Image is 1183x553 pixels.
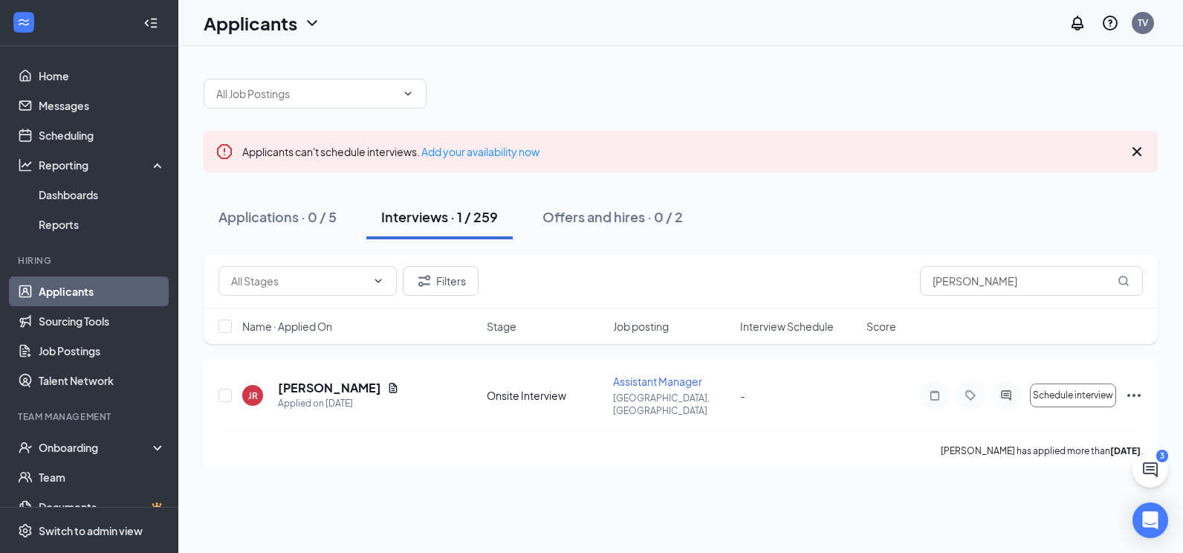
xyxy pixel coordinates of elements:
a: Talent Network [39,366,166,395]
a: DocumentsCrown [39,492,166,522]
button: Filter Filters [403,266,479,296]
span: Stage [487,319,516,334]
b: [DATE] [1110,445,1141,456]
svg: ChevronDown [372,275,384,287]
span: Interview Schedule [740,319,834,334]
svg: Note [926,389,944,401]
div: Interviews · 1 / 259 [381,207,498,226]
a: Scheduling [39,120,166,150]
a: Job Postings [39,336,166,366]
svg: ChevronDown [303,14,321,32]
button: ChatActive [1132,452,1168,488]
div: Team Management [18,410,163,423]
div: Applied on [DATE] [278,396,399,411]
div: Offers and hires · 0 / 2 [542,207,683,226]
span: Assistant Manager [613,375,702,388]
svg: Filter [415,272,433,290]
input: All Job Postings [216,85,396,102]
h1: Applicants [204,10,297,36]
span: Job posting [613,319,669,334]
div: TV [1138,16,1148,29]
span: - [740,389,745,402]
span: Schedule interview [1033,390,1113,401]
a: Team [39,462,166,492]
p: [PERSON_NAME] has applied more than . [941,444,1143,457]
a: Dashboards [39,180,166,210]
div: Hiring [18,254,163,267]
a: Home [39,61,166,91]
div: 3 [1156,450,1168,462]
a: Messages [39,91,166,120]
svg: Collapse [143,16,158,30]
svg: Error [215,143,233,161]
span: Score [866,319,896,334]
a: Sourcing Tools [39,306,166,336]
svg: Notifications [1069,14,1086,32]
span: Applicants can't schedule interviews. [242,145,539,158]
div: Onboarding [39,440,153,455]
button: Schedule interview [1030,384,1116,407]
svg: UserCheck [18,440,33,455]
input: All Stages [231,273,366,289]
input: Search in interviews [920,266,1143,296]
div: JR [248,389,258,402]
div: Switch to admin view [39,523,143,538]
a: Applicants [39,276,166,306]
a: Reports [39,210,166,239]
h5: [PERSON_NAME] [278,380,381,396]
span: Name · Applied On [242,319,332,334]
svg: Tag [962,389,979,401]
div: Reporting [39,158,166,172]
svg: ChevronDown [402,88,414,100]
a: Add your availability now [421,145,539,158]
p: [GEOGRAPHIC_DATA], [GEOGRAPHIC_DATA] [613,392,730,417]
svg: Settings [18,523,33,538]
svg: Document [387,382,399,394]
svg: MagnifyingGlass [1118,275,1129,287]
svg: WorkstreamLogo [16,15,31,30]
div: Onsite Interview [487,388,604,403]
div: Applications · 0 / 5 [218,207,337,226]
svg: Cross [1128,143,1146,161]
svg: ChatActive [1141,461,1159,479]
div: Open Intercom Messenger [1132,502,1168,538]
svg: Ellipses [1125,387,1143,404]
svg: QuestionInfo [1101,14,1119,32]
svg: Analysis [18,158,33,172]
svg: ActiveChat [997,389,1015,401]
